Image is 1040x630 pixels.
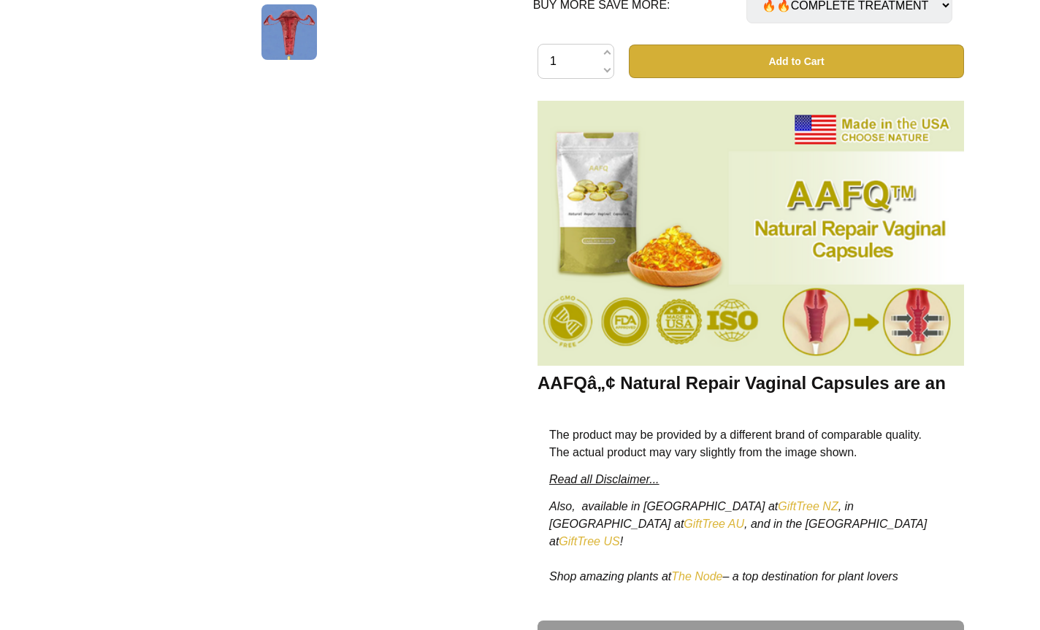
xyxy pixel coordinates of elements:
a: GiftTree AU [684,518,744,530]
strong: AAFQâ„¢ Natural Repair Vaginal Capsules are an easier and simpler way to help repair your damaged... [538,373,946,463]
a: The Node [671,570,722,583]
a: GiftTree US [559,535,619,548]
a: GiftTree NZ [778,500,838,512]
div: I can't believe this! ! This capsule has really helped me, my [MEDICAL_DATA] used to be loose and... [538,101,964,393]
button: Add to Cart [629,45,964,78]
em: Also, available in [GEOGRAPHIC_DATA] at , in [GEOGRAPHIC_DATA] at , and in the [GEOGRAPHIC_DATA] ... [549,500,927,583]
a: Read all Disclaimer... [549,473,659,485]
p: The product may be provided by a different brand of comparable quality. The actual product may va... [549,426,952,461]
img: AAFQ Instant Itching Stopper & Detox and Slimming & Firming Repair & Pink and Tender Natural Caps... [261,4,317,60]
